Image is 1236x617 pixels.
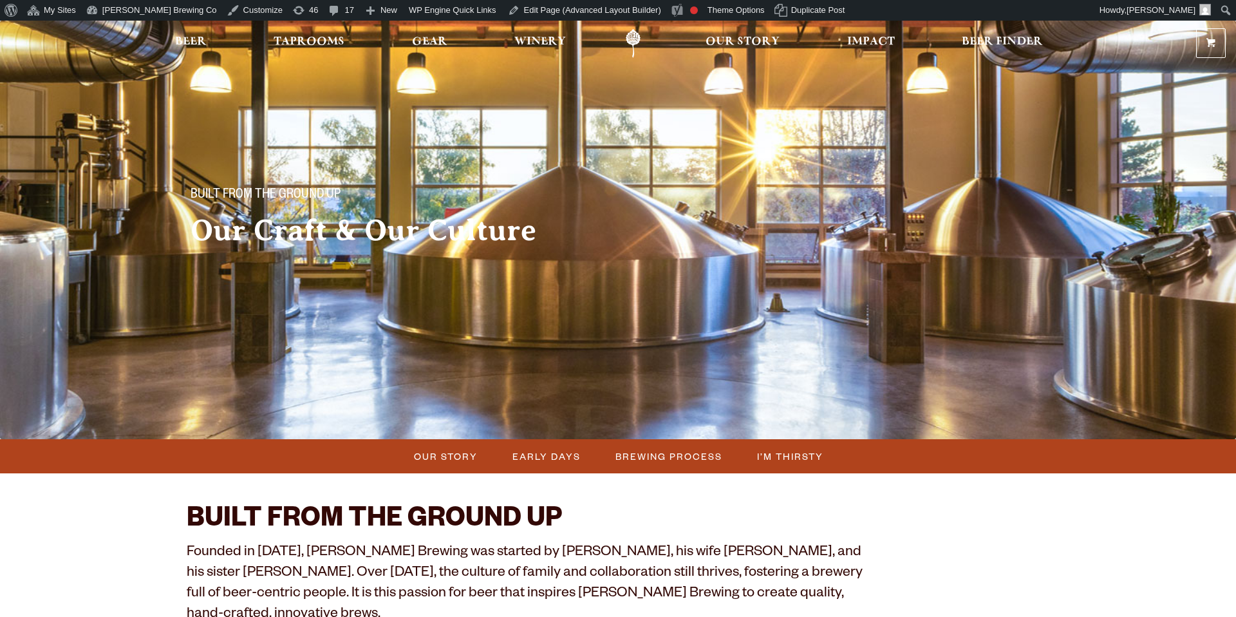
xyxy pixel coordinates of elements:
[406,447,484,466] a: Our Story
[412,37,447,47] span: Gear
[609,29,657,58] a: Odell Home
[962,37,1043,47] span: Beer Finder
[749,447,830,466] a: I’m Thirsty
[505,447,587,466] a: Early Days
[953,29,1051,58] a: Beer Finder
[608,447,729,466] a: Brewing Process
[697,29,788,58] a: Our Story
[690,6,698,14] div: Focus keyphrase not set
[514,37,566,47] span: Winery
[265,29,353,58] a: Taprooms
[615,447,722,466] span: Brewing Process
[757,447,823,466] span: I’m Thirsty
[191,214,592,247] h2: Our Craft & Our Culture
[847,37,895,47] span: Impact
[706,37,780,47] span: Our Story
[175,37,207,47] span: Beer
[187,506,866,536] h2: BUILT FROM THE GROUND UP
[506,29,574,58] a: Winery
[404,29,456,58] a: Gear
[274,37,344,47] span: Taprooms
[167,29,215,58] a: Beer
[191,187,341,204] span: Built From The Ground Up
[1127,5,1195,15] span: [PERSON_NAME]
[414,447,478,466] span: Our Story
[839,29,903,58] a: Impact
[512,447,581,466] span: Early Days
